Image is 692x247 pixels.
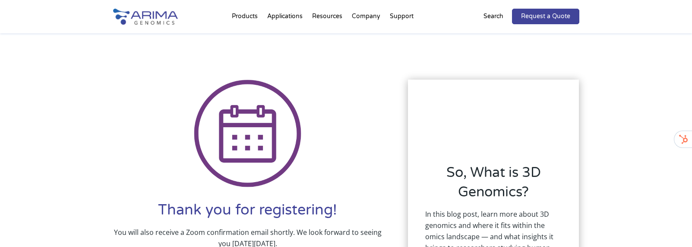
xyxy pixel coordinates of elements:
[113,9,178,25] img: Arima-Genomics-logo
[512,9,579,24] a: Request a Quote
[483,11,503,22] p: Search
[194,80,302,188] img: Icon Calendar
[425,163,562,209] h2: So, What is 3D Genomics?
[113,200,382,227] h1: Thank you for registering!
